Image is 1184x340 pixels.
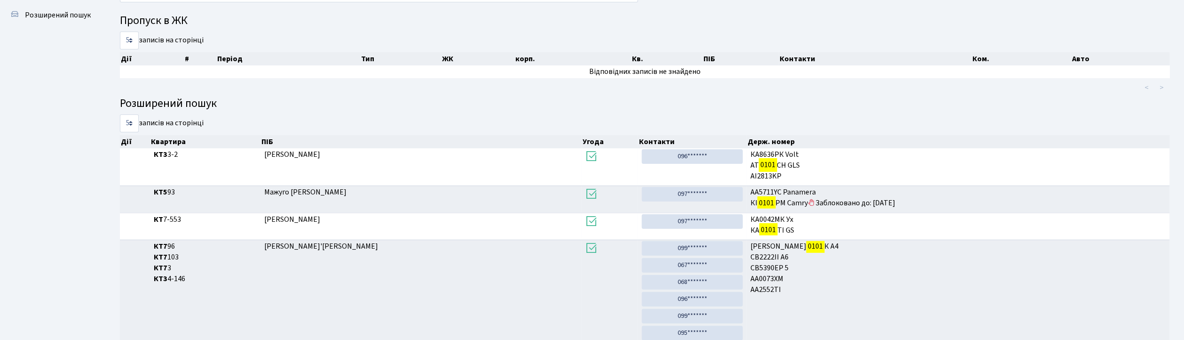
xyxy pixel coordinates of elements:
th: Дії [120,135,150,148]
span: 96 103 3 4-146 [154,241,257,284]
mark: 0101 [759,223,777,236]
a: Розширений пошук [5,6,99,24]
span: 93 [154,187,257,198]
b: КТ7 [154,252,167,262]
th: Угода [582,135,638,148]
th: Держ. номер [747,135,1170,148]
label: записів на сторінці [120,32,204,49]
th: Дії [120,52,184,65]
h4: Пропуск в ЖК [120,14,1170,28]
span: [PERSON_NAME] К A4 СВ2222ІІ А6 СВ5390ЕР 5 АА0073ХМ АА2552ТІ [750,241,1166,295]
span: Мажуго [PERSON_NAME] [264,187,347,197]
b: КТ7 [154,263,167,273]
th: ПІБ [260,135,582,148]
b: КТ3 [154,274,167,284]
th: ЖК [441,52,514,65]
mark: 0101 [759,158,777,171]
select: записів на сторінці [120,114,139,132]
h4: Розширений пошук [120,97,1170,111]
mark: 0101 [806,240,824,253]
span: КА0042МК Ух КА ТІ GS [750,214,1166,236]
span: [PERSON_NAME] [264,149,320,160]
span: АА5711YC Panamera КI PM Camry Заблоковано до: [DATE] [750,187,1166,209]
span: КА8636РК Volt AT CH GLS AI2813KP [750,149,1166,182]
th: Період [216,52,360,65]
th: Квартира [150,135,260,148]
th: Тип [360,52,441,65]
span: 7-553 [154,214,257,225]
b: КТ7 [154,241,167,251]
th: Авто [1071,52,1170,65]
th: # [184,52,217,65]
th: корп. [514,52,631,65]
td: Відповідних записів не знайдено [120,65,1170,78]
span: Розширений пошук [25,10,91,20]
b: КТ5 [154,187,167,197]
b: КТ [154,214,163,225]
th: Контакти [638,135,747,148]
span: 3-2 [154,149,257,160]
span: [PERSON_NAME] [264,214,320,225]
mark: 0101 [758,196,775,210]
th: Ком. [972,52,1072,65]
select: записів на сторінці [120,32,139,49]
th: Кв. [631,52,703,65]
b: КТ3 [154,149,167,160]
th: Контакти [779,52,972,65]
label: записів на сторінці [120,114,204,132]
span: [PERSON_NAME]'[PERSON_NAME] [264,241,378,251]
th: ПІБ [703,52,779,65]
